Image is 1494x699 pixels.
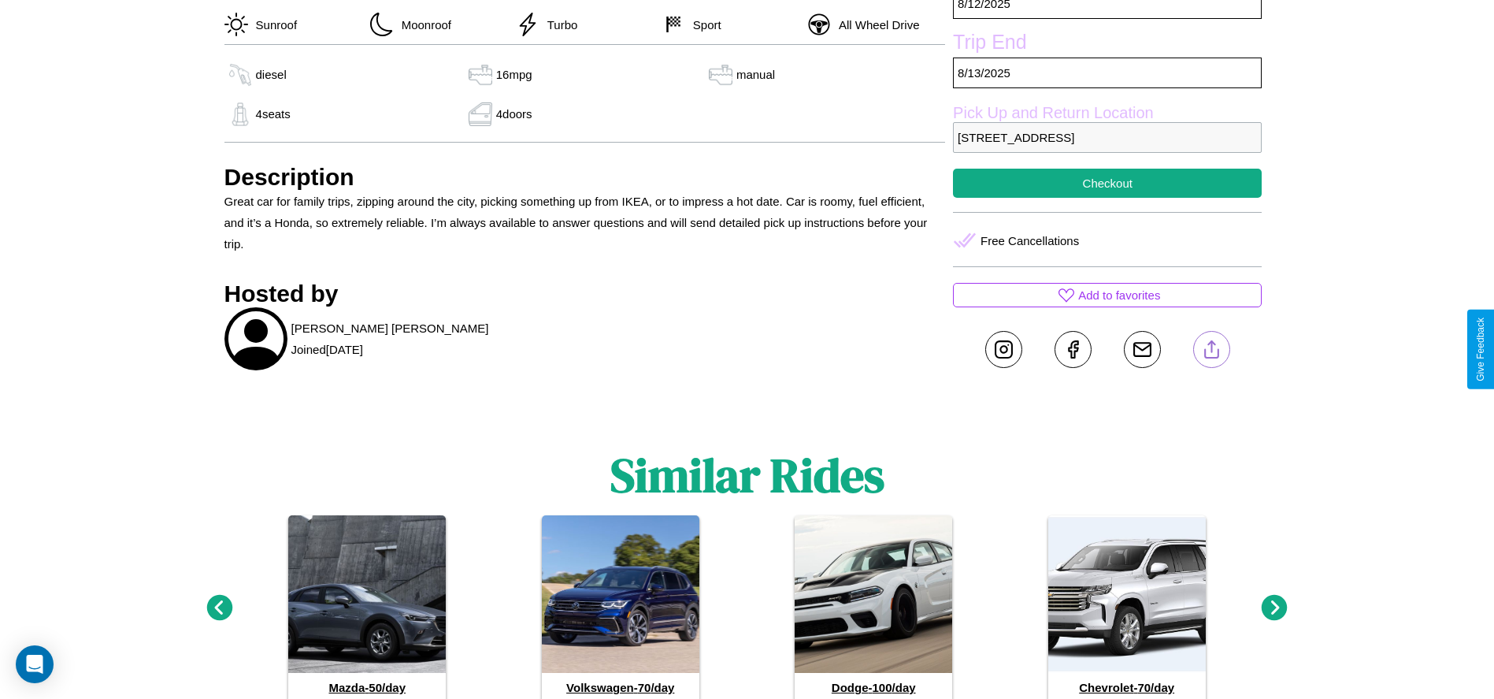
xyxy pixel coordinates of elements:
img: gas [224,63,256,87]
button: Add to favorites [953,283,1262,307]
img: gas [465,102,496,126]
p: All Wheel Drive [831,14,920,35]
div: Open Intercom Messenger [16,645,54,683]
p: diesel [256,64,287,85]
p: 16 mpg [496,64,532,85]
p: manual [736,64,775,85]
p: Sunroof [248,14,298,35]
p: Turbo [539,14,578,35]
p: Joined [DATE] [291,339,363,360]
img: gas [465,63,496,87]
img: gas [224,102,256,126]
p: 8 / 13 / 2025 [953,58,1262,88]
h3: Hosted by [224,281,946,307]
button: Checkout [953,169,1262,198]
h1: Similar Rides [610,443,884,508]
h3: Description [224,164,946,191]
img: gas [705,63,736,87]
p: [STREET_ADDRESS] [953,122,1262,153]
p: 4 doors [496,103,532,125]
label: Pick Up and Return Location [953,104,1262,122]
label: Trip End [953,31,1262,58]
p: Free Cancellations [981,230,1079,251]
div: Give Feedback [1475,318,1486,381]
p: Sport [685,14,721,35]
p: Moonroof [394,14,451,35]
p: Great car for family trips, zipping around the city, picking something up from IKEA, or to impres... [224,191,946,255]
p: Add to favorites [1078,284,1160,306]
p: [PERSON_NAME] [PERSON_NAME] [291,318,489,339]
p: 4 seats [256,103,291,125]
